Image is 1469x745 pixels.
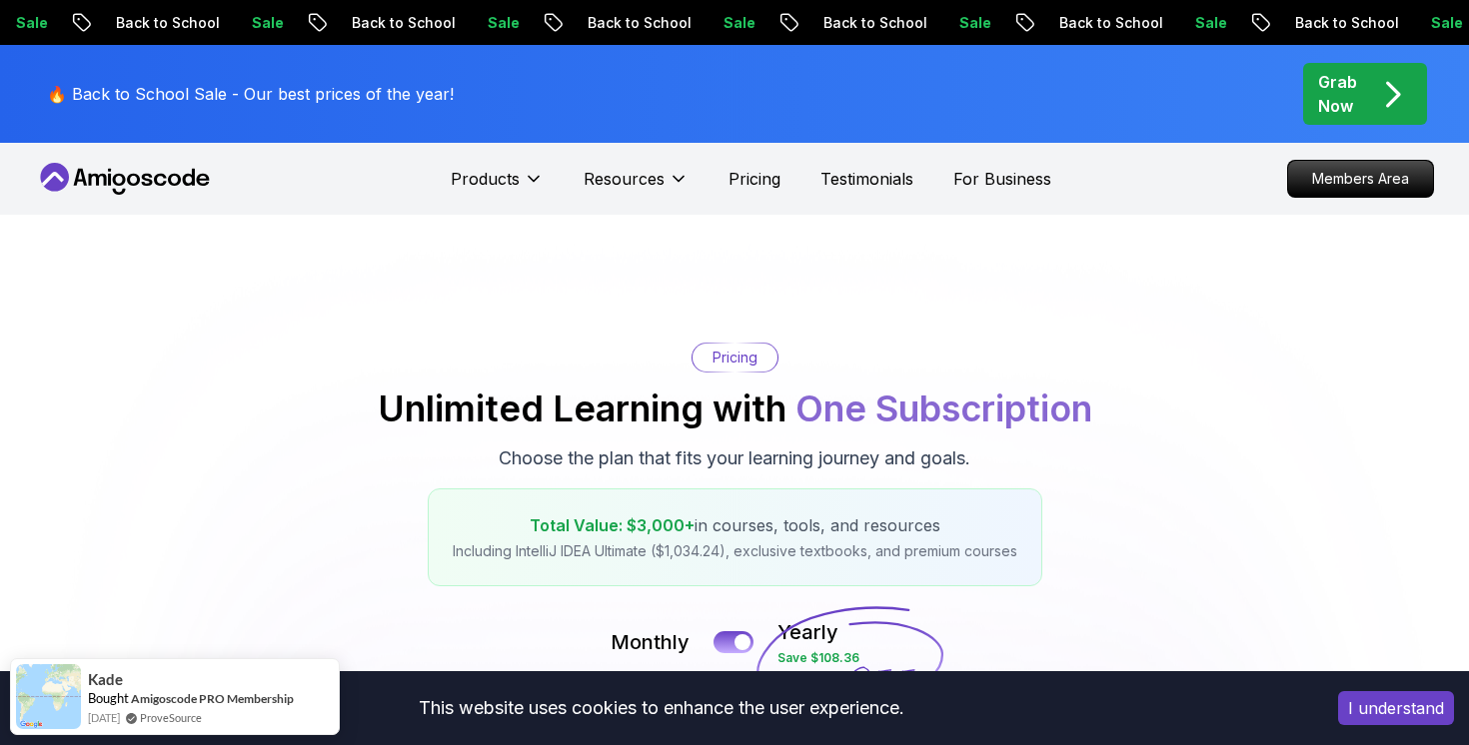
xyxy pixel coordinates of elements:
p: Sale [42,13,106,33]
img: provesource social proof notification image [16,664,81,729]
a: Members Area [1287,160,1434,198]
p: Back to School [142,13,278,33]
button: Accept cookies [1338,691,1454,725]
p: Back to School [614,13,749,33]
p: Resources [584,167,665,191]
p: Sale [278,13,342,33]
p: Grab Now [1318,70,1357,118]
p: Monthly [611,628,690,656]
p: Sale [985,13,1049,33]
span: [DATE] [88,709,120,726]
a: Pricing [729,167,780,191]
p: Including IntelliJ IDEA Ultimate ($1,034.24), exclusive textbooks, and premium courses [453,541,1017,561]
p: Sale [1221,13,1285,33]
p: in courses, tools, and resources [453,513,1017,537]
p: Sale [749,13,813,33]
span: Total Value: $3,000+ [530,515,695,535]
p: Choose the plan that fits your learning journey and goals. [499,444,970,472]
h2: Unlimited Learning with [378,388,1092,428]
p: Sale [514,13,578,33]
p: 🔥 Back to School Sale - Our best prices of the year! [47,82,454,106]
div: This website uses cookies to enhance the user experience. [15,686,1308,730]
p: Back to School [378,13,514,33]
a: ProveSource [140,709,202,726]
p: Products [451,167,520,191]
span: Bought [88,690,129,706]
p: Pricing [713,348,757,368]
span: One Subscription [795,386,1092,430]
p: Back to School [849,13,985,33]
a: For Business [953,167,1051,191]
span: Kade [88,671,123,688]
button: Resources [584,167,689,207]
p: Back to School [1321,13,1457,33]
button: Products [451,167,544,207]
a: Amigoscode PRO Membership [131,690,294,707]
p: Back to School [1085,13,1221,33]
p: Members Area [1288,161,1433,197]
a: Testimonials [820,167,913,191]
